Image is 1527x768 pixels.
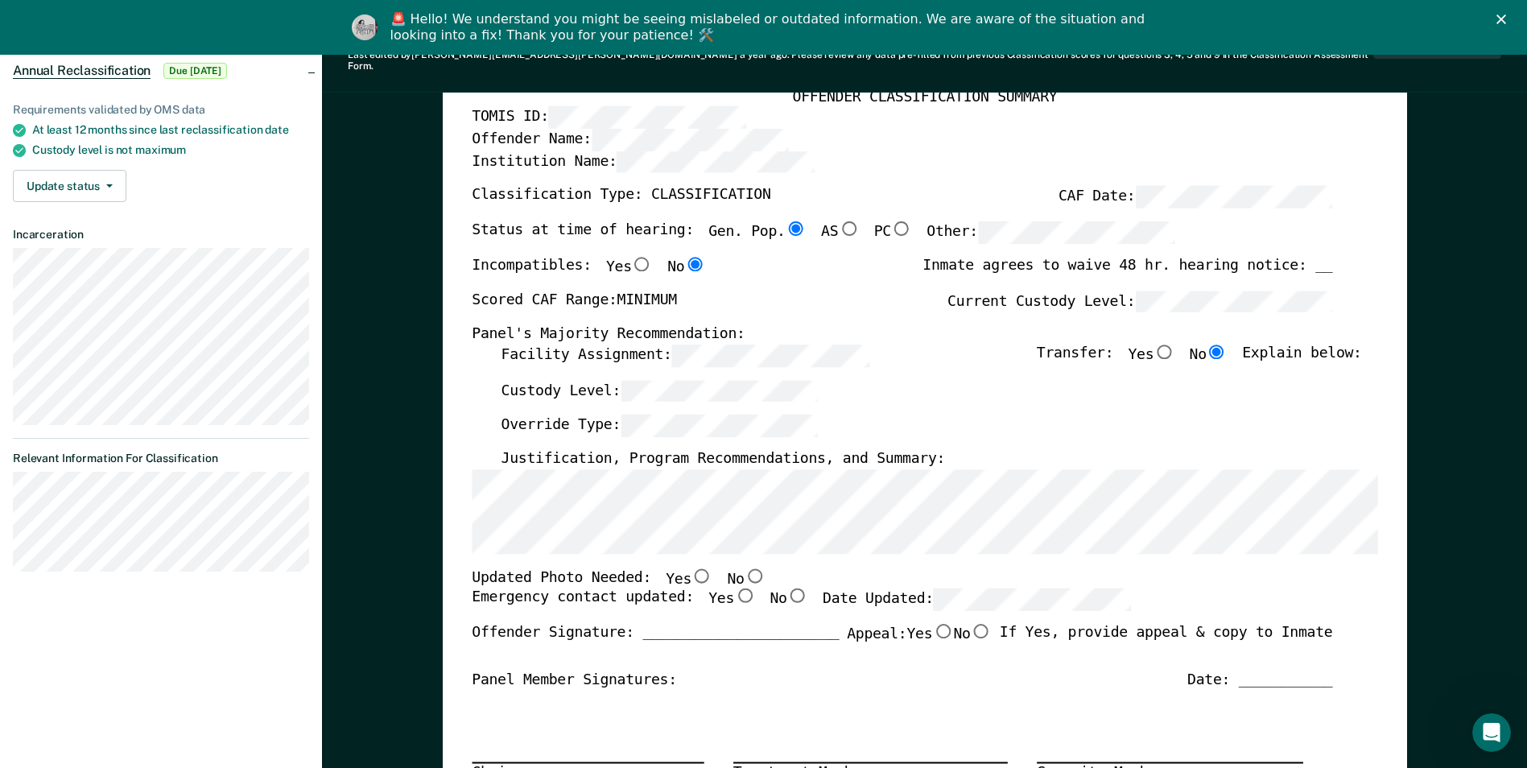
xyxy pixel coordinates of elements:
span: maximum [135,143,186,156]
span: Due [DATE] [163,63,227,79]
div: Last edited by [PERSON_NAME][EMAIL_ADDRESS][PERSON_NAME][DOMAIN_NAME] . Please review any data pr... [348,49,1373,72]
input: Yes [631,256,652,270]
label: Date Updated: [823,588,1131,611]
input: No [1207,344,1228,358]
input: No [970,624,991,638]
label: Offender Name: [472,129,789,151]
label: Classification Type: CLASSIFICATION [472,186,770,209]
input: No [786,588,807,603]
span: a year ago [740,49,787,60]
div: Custody level is not [32,143,309,157]
input: Current Custody Level: [1135,290,1332,312]
div: Incompatibles: [472,256,705,290]
input: Offender Name: [591,129,788,151]
label: PC [873,221,911,244]
span: Annual Reclassification [13,63,151,79]
label: No [727,568,765,588]
div: At least 12 months since last reclassification [32,123,309,137]
label: TOMIS ID: [472,106,745,129]
button: Update status [13,170,126,202]
label: Gen. Pop. [708,221,807,244]
dt: Relevant Information For Classification [13,452,309,465]
div: 🚨 Hello! We understand you might be seeing mislabeled or outdated information. We are aware of th... [390,11,1150,43]
label: Custody Level: [501,379,818,402]
label: Yes [1128,344,1174,366]
div: Status at time of hearing: [472,221,1175,257]
label: Justification, Program Recommendations, and Summary: [501,450,945,469]
input: Date Updated: [934,588,1131,611]
input: PC [891,221,912,236]
label: Institution Name: [472,151,814,173]
input: AS [838,221,859,236]
div: Panel Member Signatures: [472,670,677,689]
div: Requirements validated by OMS data [13,103,309,117]
input: Institution Name: [617,151,814,173]
div: Close [1496,14,1513,24]
div: Emergency contact updated: [472,588,1131,624]
label: AS [821,221,859,244]
input: Facility Assignment: [671,344,869,366]
label: No [1189,344,1227,366]
input: CAF Date: [1135,186,1332,209]
label: No [770,588,807,611]
input: Yes [932,624,953,638]
label: Scored CAF Range: MINIMUM [472,290,677,312]
input: No [744,568,765,582]
span: date [265,123,288,136]
label: Yes [906,624,953,645]
label: No [953,624,991,645]
div: Inmate agrees to waive 48 hr. hearing notice: __ [922,256,1332,290]
label: Yes [606,256,653,277]
label: Facility Assignment: [501,344,869,366]
input: Other: [978,221,1175,244]
label: CAF Date: [1059,186,1332,209]
dt: Incarceration [13,228,309,242]
label: No [667,256,705,277]
div: Panel's Majority Recommendation: [472,325,1332,345]
label: Appeal: [847,624,992,658]
label: Current Custody Level: [947,290,1332,312]
div: Offender Signature: _______________________ If Yes, provide appeal & copy to Inmate [472,624,1332,671]
iframe: Intercom live chat [1472,713,1511,752]
div: Transfer: Explain below: [1037,344,1362,379]
input: Custody Level: [621,379,818,402]
label: Other: [927,221,1175,244]
div: Date: ___________ [1187,670,1332,689]
div: Updated Photo Needed: [472,568,766,588]
input: Yes [734,588,755,603]
input: TOMIS ID: [548,106,745,129]
input: No [684,256,705,270]
label: Yes [666,568,712,588]
label: Override Type: [501,415,818,437]
input: Yes [1154,344,1174,358]
label: Yes [708,588,755,611]
div: OFFENDER CLASSIFICATION SUMMARY [472,87,1377,106]
input: Override Type: [621,415,818,437]
input: Yes [691,568,712,582]
input: Gen. Pop. [785,221,806,236]
img: Profile image for Kim [352,14,378,40]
